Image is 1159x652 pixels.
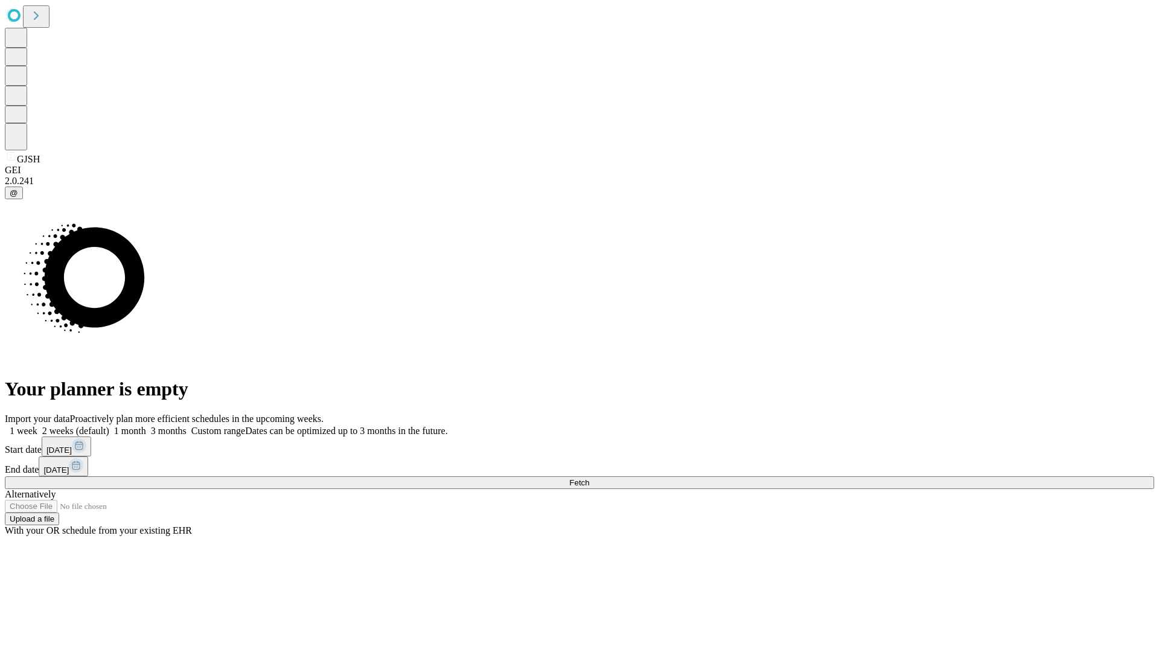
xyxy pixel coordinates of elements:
span: GJSH [17,154,40,164]
span: Alternatively [5,489,56,499]
span: Proactively plan more efficient schedules in the upcoming weeks. [70,414,324,424]
span: [DATE] [43,465,69,475]
span: @ [10,188,18,197]
span: With your OR schedule from your existing EHR [5,525,192,535]
span: Dates can be optimized up to 3 months in the future. [245,426,447,436]
button: [DATE] [42,436,91,456]
span: 1 week [10,426,37,436]
span: Custom range [191,426,245,436]
div: End date [5,456,1154,476]
span: 2 weeks (default) [42,426,109,436]
div: GEI [5,165,1154,176]
button: @ [5,187,23,199]
h1: Your planner is empty [5,378,1154,400]
span: 1 month [114,426,146,436]
span: 3 months [151,426,187,436]
span: Import your data [5,414,70,424]
button: [DATE] [39,456,88,476]
button: Fetch [5,476,1154,489]
span: [DATE] [46,446,72,455]
button: Upload a file [5,513,59,525]
div: 2.0.241 [5,176,1154,187]
div: Start date [5,436,1154,456]
span: Fetch [569,478,589,487]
